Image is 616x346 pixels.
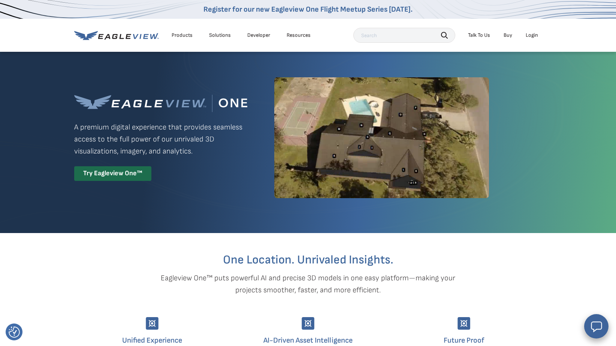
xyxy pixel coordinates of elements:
[353,28,455,43] input: Search
[287,32,311,39] div: Resources
[203,5,413,14] a: Register for our new Eagleview One Flight Meetup Series [DATE].
[584,314,609,338] button: Open chat window
[74,166,151,181] div: Try Eagleview One™
[146,317,158,330] img: Group-9744.svg
[148,272,468,296] p: Eagleview One™ puts powerful AI and precise 3D models in one easy platform—making your projects s...
[468,32,490,39] div: Talk To Us
[209,32,231,39] div: Solutions
[526,32,538,39] div: Login
[504,32,512,39] a: Buy
[247,32,270,39] a: Developer
[80,254,536,266] h2: One Location. Unrivaled Insights.
[74,121,247,157] p: A premium digital experience that provides seamless access to the full power of our unrivaled 3D ...
[74,95,247,112] img: Eagleview One™
[458,317,470,330] img: Group-9744.svg
[9,326,20,338] img: Revisit consent button
[9,326,20,338] button: Consent Preferences
[172,32,193,39] div: Products
[302,317,314,330] img: Group-9744.svg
